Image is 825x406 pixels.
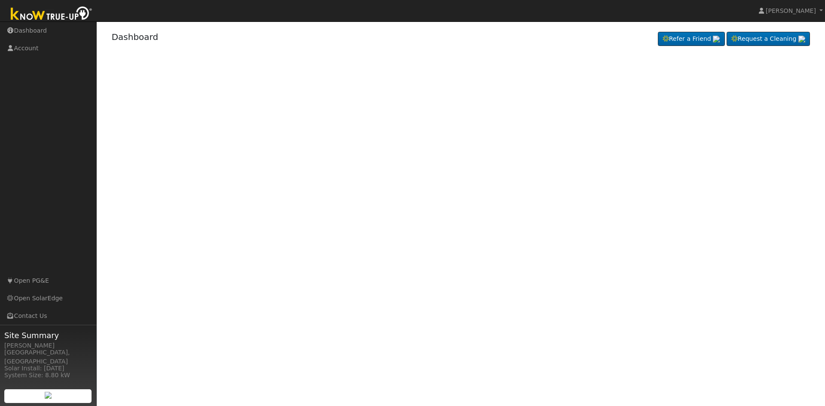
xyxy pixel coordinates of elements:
a: Dashboard [112,32,159,42]
div: [GEOGRAPHIC_DATA], [GEOGRAPHIC_DATA] [4,348,92,366]
img: retrieve [713,36,720,43]
span: Site Summary [4,330,92,341]
div: System Size: 8.80 kW [4,371,92,380]
img: retrieve [45,392,52,399]
span: [PERSON_NAME] [766,7,816,14]
div: [PERSON_NAME] [4,341,92,350]
img: Know True-Up [6,5,97,24]
img: retrieve [798,36,805,43]
div: Solar Install: [DATE] [4,364,92,373]
a: Request a Cleaning [727,32,810,46]
a: Refer a Friend [658,32,725,46]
